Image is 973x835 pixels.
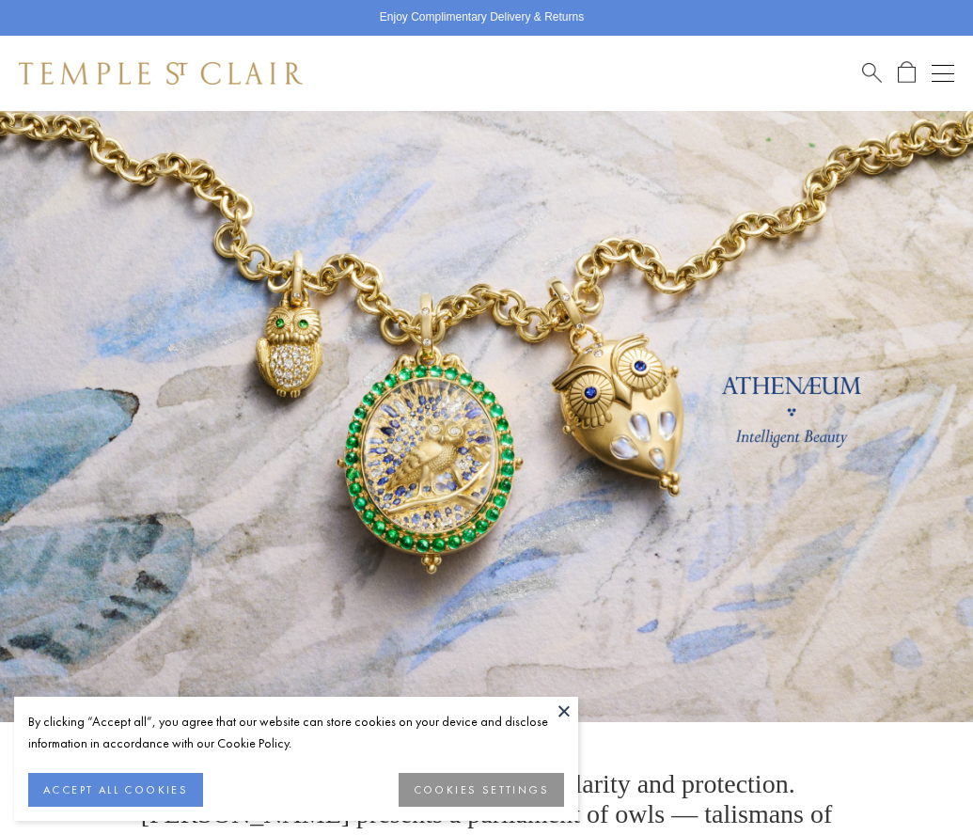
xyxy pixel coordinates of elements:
div: By clicking “Accept all”, you agree that our website can store cookies on your device and disclos... [28,711,564,754]
button: COOKIES SETTINGS [399,773,564,807]
p: Enjoy Complimentary Delivery & Returns [380,8,584,27]
button: ACCEPT ALL COOKIES [28,773,203,807]
button: Open navigation [932,62,954,85]
a: Search [862,61,882,85]
a: Open Shopping Bag [898,61,916,85]
img: Temple St. Clair [19,62,303,85]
